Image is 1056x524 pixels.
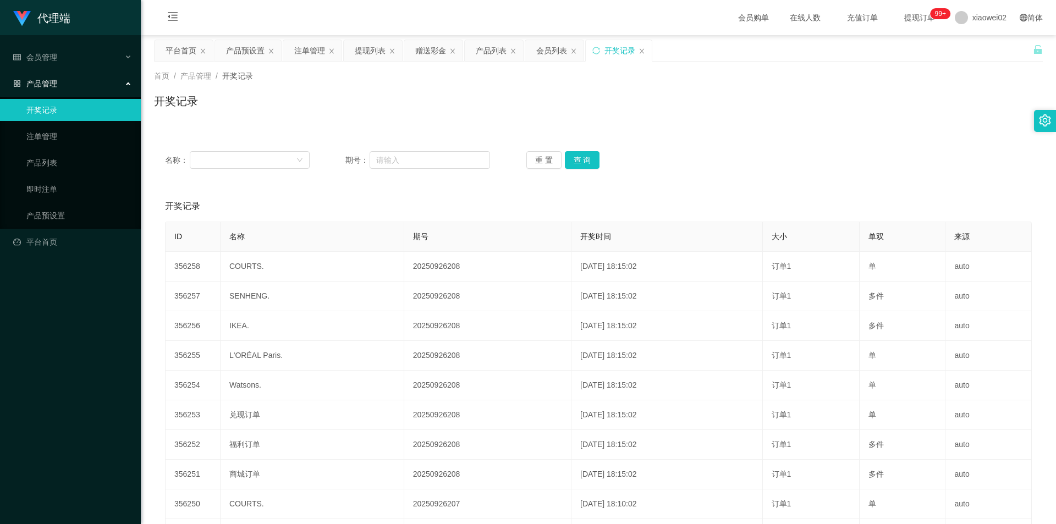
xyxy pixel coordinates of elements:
td: auto [945,341,1032,371]
span: 单 [868,262,876,271]
td: 20250926208 [404,252,571,282]
i: 图标: close [389,48,395,54]
span: 大小 [772,232,787,241]
td: [DATE] 18:15:02 [571,282,763,311]
td: 福利订单 [221,430,404,460]
span: 订单1 [772,440,791,449]
span: 开奖记录 [165,200,200,213]
h1: 开奖记录 [154,93,198,109]
sup: 1207 [931,8,950,19]
input: 请输入 [370,151,490,169]
td: [DATE] 18:15:02 [571,252,763,282]
td: 20250926208 [404,282,571,311]
td: IKEA. [221,311,404,341]
span: 期号： [345,155,370,166]
button: 查 询 [565,151,600,169]
span: 开奖时间 [580,232,611,241]
span: 单 [868,351,876,360]
span: 多件 [868,321,884,330]
td: 356252 [166,430,221,460]
td: auto [945,489,1032,519]
div: 产品列表 [476,40,507,61]
span: 订单1 [772,499,791,508]
span: 会员管理 [13,53,57,62]
td: auto [945,252,1032,282]
span: 订单1 [772,262,791,271]
span: 提现订单 [899,14,941,21]
td: [DATE] 18:15:02 [571,371,763,400]
span: ID [174,232,182,241]
td: 356258 [166,252,221,282]
a: 代理端 [13,13,70,22]
i: 图标: close [268,48,274,54]
i: 图标: close [328,48,335,54]
a: 注单管理 [26,125,132,147]
span: 首页 [154,71,169,80]
button: 重 置 [526,151,562,169]
div: 平台首页 [166,40,196,61]
td: 356254 [166,371,221,400]
i: 图标: close [449,48,456,54]
td: [DATE] 18:15:02 [571,311,763,341]
a: 产品列表 [26,152,132,174]
td: 356257 [166,282,221,311]
a: 即时注单 [26,178,132,200]
span: 产品管理 [13,79,57,88]
td: auto [945,311,1032,341]
div: 提现列表 [355,40,386,61]
td: [DATE] 18:10:02 [571,489,763,519]
td: auto [945,400,1032,430]
span: 订单1 [772,470,791,478]
span: 名称： [165,155,190,166]
i: 图标: unlock [1033,45,1043,54]
td: 356253 [166,400,221,430]
div: 会员列表 [536,40,567,61]
a: 产品预设置 [26,205,132,227]
td: 356250 [166,489,221,519]
i: 图标: close [510,48,516,54]
td: 20250926208 [404,430,571,460]
span: 名称 [229,232,245,241]
td: 20250926208 [404,341,571,371]
td: 356256 [166,311,221,341]
td: [DATE] 18:15:02 [571,400,763,430]
td: auto [945,430,1032,460]
td: 20250926207 [404,489,571,519]
td: 356251 [166,460,221,489]
span: 充值订单 [842,14,883,21]
td: SENHENG. [221,282,404,311]
td: 20250926208 [404,371,571,400]
span: 多件 [868,440,884,449]
span: / [174,71,176,80]
span: 订单1 [772,380,791,389]
i: 图标: setting [1039,114,1051,126]
div: 产品预设置 [226,40,265,61]
span: 单双 [868,232,884,241]
td: COURTS. [221,252,404,282]
i: 图标: appstore-o [13,80,21,87]
i: 图标: menu-fold [154,1,191,36]
td: 商城订单 [221,460,404,489]
i: 图标: close [200,48,206,54]
span: 在线人数 [784,14,826,21]
td: auto [945,282,1032,311]
span: 单 [868,380,876,389]
div: 注单管理 [294,40,325,61]
i: 图标: close [639,48,645,54]
span: 期号 [413,232,428,241]
span: 产品管理 [180,71,211,80]
td: [DATE] 18:15:02 [571,341,763,371]
span: 单 [868,499,876,508]
td: auto [945,460,1032,489]
h1: 代理端 [37,1,70,36]
td: COURTS. [221,489,404,519]
span: 开奖记录 [222,71,253,80]
td: Watsons. [221,371,404,400]
div: 开奖记录 [604,40,635,61]
span: 订单1 [772,321,791,330]
td: 兑现订单 [221,400,404,430]
td: 20250926208 [404,400,571,430]
span: 单 [868,410,876,419]
span: 多件 [868,470,884,478]
td: 20250926208 [404,311,571,341]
